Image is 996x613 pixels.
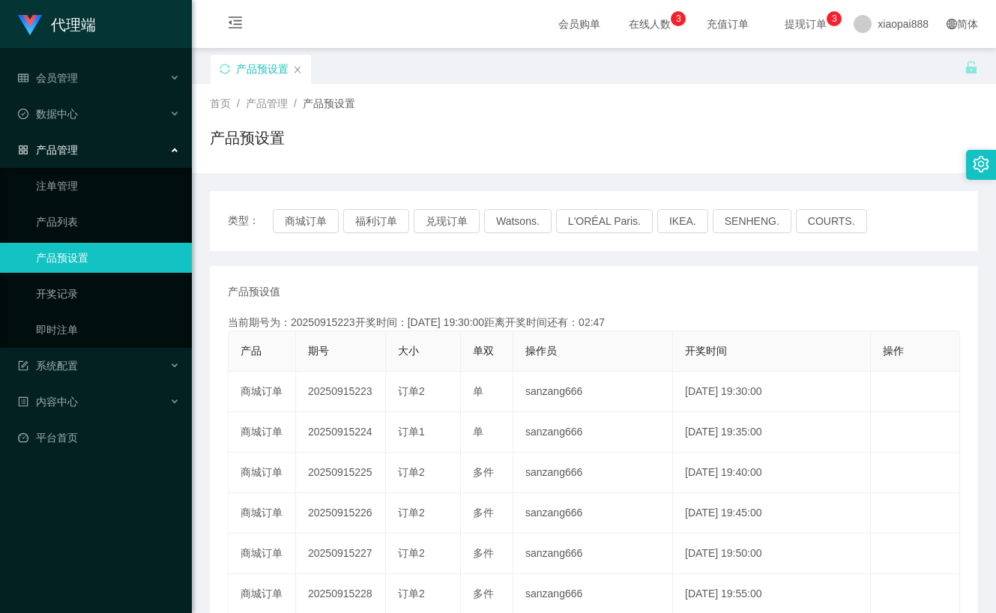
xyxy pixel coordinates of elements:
[832,11,837,26] p: 3
[513,493,673,534] td: sanzang666
[18,108,78,120] span: 数据中心
[484,209,552,233] button: Watsons.
[777,19,834,29] span: 提现订单
[883,345,904,357] span: 操作
[473,345,494,357] span: 单双
[513,372,673,412] td: sanzang666
[947,19,957,29] i: 图标: global
[673,412,871,453] td: [DATE] 19:35:00
[18,360,28,371] i: 图标: form
[36,279,180,309] a: 开奖记录
[229,453,296,493] td: 商城订单
[229,412,296,453] td: 商城订单
[237,97,240,109] span: /
[398,385,425,397] span: 订单2
[973,156,989,172] i: 图标: setting
[18,423,180,453] a: 图标: dashboard平台首页
[827,11,842,26] sup: 3
[18,15,42,36] img: logo.9652507e.png
[210,97,231,109] span: 首页
[18,73,28,83] i: 图标: table
[296,534,386,574] td: 20250915227
[296,372,386,412] td: 20250915223
[229,372,296,412] td: 商城订单
[18,144,78,156] span: 产品管理
[621,19,678,29] span: 在线人数
[296,453,386,493] td: 20250915225
[671,11,686,26] sup: 3
[51,1,96,49] h1: 代理端
[229,534,296,574] td: 商城订单
[673,453,871,493] td: [DATE] 19:40:00
[228,315,960,330] div: 当前期号为：20250915223开奖时间：[DATE] 19:30:00距离开奖时间还有：02:47
[398,466,425,478] span: 订单2
[556,209,653,233] button: L'ORÉAL Paris.
[18,396,28,407] i: 图标: profile
[657,209,708,233] button: IKEA.
[36,243,180,273] a: 产品预设置
[228,209,273,233] span: 类型：
[673,372,871,412] td: [DATE] 19:30:00
[18,18,96,30] a: 代理端
[18,145,28,155] i: 图标: appstore-o
[36,171,180,201] a: 注单管理
[236,55,289,83] div: 产品预设置
[36,315,180,345] a: 即时注单
[414,209,480,233] button: 兑现订单
[296,412,386,453] td: 20250915224
[210,1,261,49] i: 图标: menu-fold
[473,547,494,559] span: 多件
[228,284,280,300] span: 产品预设值
[685,345,727,357] span: 开奖时间
[18,109,28,119] i: 图标: check-circle-o
[18,360,78,372] span: 系统配置
[273,209,339,233] button: 商城订单
[473,507,494,519] span: 多件
[513,453,673,493] td: sanzang666
[525,345,557,357] span: 操作员
[220,64,230,74] i: 图标: sync
[398,345,419,357] span: 大小
[296,493,386,534] td: 20250915226
[673,534,871,574] td: [DATE] 19:50:00
[513,412,673,453] td: sanzang666
[210,127,285,149] h1: 产品预设置
[18,72,78,84] span: 会员管理
[513,534,673,574] td: sanzang666
[308,345,329,357] span: 期号
[246,97,288,109] span: 产品管理
[229,493,296,534] td: 商城订单
[473,466,494,478] span: 多件
[713,209,791,233] button: SENHENG.
[36,207,180,237] a: 产品列表
[398,547,425,559] span: 订单2
[241,345,262,357] span: 产品
[673,493,871,534] td: [DATE] 19:45:00
[796,209,867,233] button: COURTS.
[18,396,78,408] span: 内容中心
[676,11,681,26] p: 3
[473,385,483,397] span: 单
[398,426,425,438] span: 订单1
[398,507,425,519] span: 订单2
[343,209,409,233] button: 福利订单
[303,97,355,109] span: 产品预设置
[699,19,756,29] span: 充值订单
[473,426,483,438] span: 单
[965,61,978,74] i: 图标: unlock
[293,65,302,74] i: 图标: close
[294,97,297,109] span: /
[398,588,425,600] span: 订单2
[473,588,494,600] span: 多件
